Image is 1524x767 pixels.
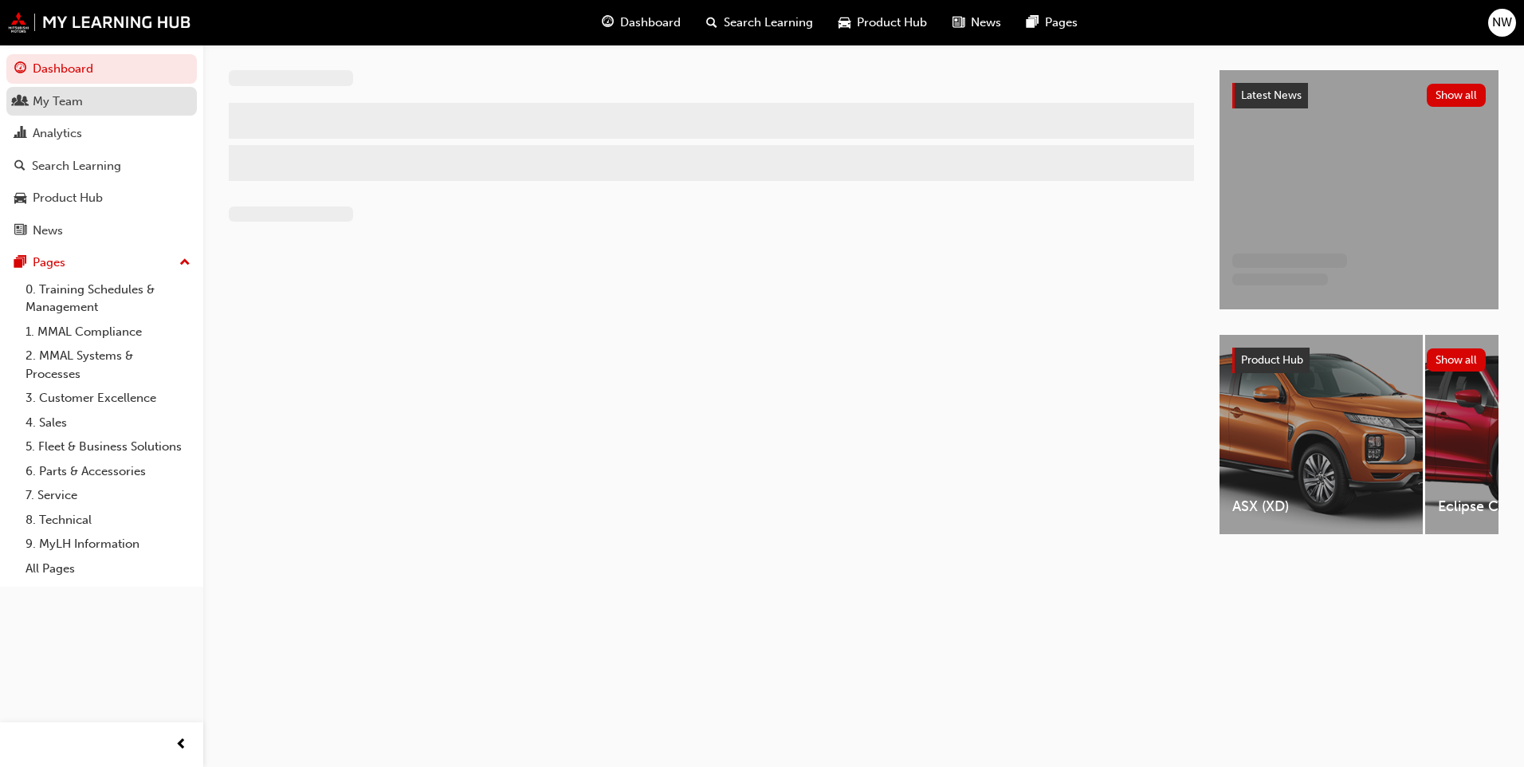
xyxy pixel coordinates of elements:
[8,12,191,33] img: mmal
[14,95,26,109] span: people-icon
[175,735,187,755] span: prev-icon
[1232,498,1410,516] span: ASX (XD)
[6,54,197,84] a: Dashboard
[19,277,197,320] a: 0. Training Schedules & Management
[589,6,693,39] a: guage-iconDashboard
[1027,13,1039,33] span: pages-icon
[179,253,190,273] span: up-icon
[724,14,813,32] span: Search Learning
[1492,14,1512,32] span: NW
[1232,83,1486,108] a: Latest NewsShow all
[33,124,82,143] div: Analytics
[1241,88,1302,102] span: Latest News
[19,557,197,581] a: All Pages
[33,222,63,240] div: News
[19,508,197,533] a: 8. Technical
[19,435,197,459] a: 5. Fleet & Business Solutions
[14,224,26,238] span: news-icon
[953,13,964,33] span: news-icon
[14,191,26,206] span: car-icon
[1220,335,1423,534] a: ASX (XD)
[1488,9,1516,37] button: NW
[620,14,681,32] span: Dashboard
[14,256,26,270] span: pages-icon
[6,119,197,148] a: Analytics
[14,159,26,174] span: search-icon
[839,13,850,33] span: car-icon
[33,189,103,207] div: Product Hub
[706,13,717,33] span: search-icon
[19,532,197,557] a: 9. MyLH Information
[14,127,26,141] span: chart-icon
[1427,348,1487,372] button: Show all
[19,386,197,411] a: 3. Customer Excellence
[6,87,197,116] a: My Team
[940,6,1014,39] a: news-iconNews
[1045,14,1078,32] span: Pages
[602,13,614,33] span: guage-icon
[19,411,197,435] a: 4. Sales
[32,157,121,175] div: Search Learning
[1427,84,1487,107] button: Show all
[1232,348,1486,373] a: Product HubShow all
[33,92,83,111] div: My Team
[19,344,197,386] a: 2. MMAL Systems & Processes
[826,6,940,39] a: car-iconProduct Hub
[1014,6,1090,39] a: pages-iconPages
[14,62,26,77] span: guage-icon
[857,14,927,32] span: Product Hub
[6,216,197,246] a: News
[971,14,1001,32] span: News
[33,254,65,272] div: Pages
[6,248,197,277] button: Pages
[693,6,826,39] a: search-iconSearch Learning
[6,183,197,213] a: Product Hub
[19,320,197,344] a: 1. MMAL Compliance
[6,51,197,248] button: DashboardMy TeamAnalyticsSearch LearningProduct HubNews
[1241,353,1303,367] span: Product Hub
[19,483,197,508] a: 7. Service
[19,459,197,484] a: 6. Parts & Accessories
[6,151,197,181] a: Search Learning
